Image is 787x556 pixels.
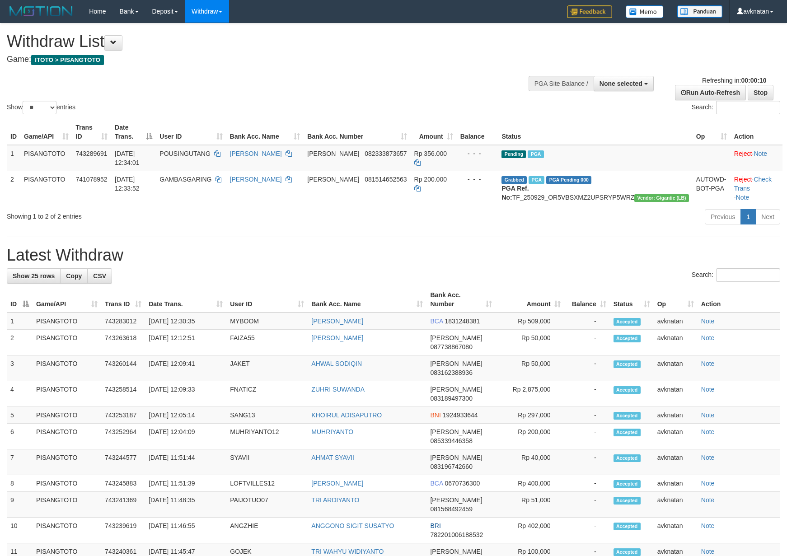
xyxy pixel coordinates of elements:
[614,429,641,436] span: Accepted
[115,150,140,166] span: [DATE] 12:34:01
[701,496,715,504] a: Note
[145,313,226,330] td: [DATE] 12:30:35
[654,492,698,518] td: avknatan
[33,424,101,449] td: PISANGTOTO
[740,209,756,224] a: 1
[33,313,101,330] td: PISANGTOTO
[496,313,564,330] td: Rp 509,000
[101,518,145,543] td: 743239619
[546,176,591,184] span: PGA Pending
[430,505,472,513] span: Copy 081568492459 to clipboard
[430,428,482,435] span: [PERSON_NAME]
[7,407,33,424] td: 5
[614,412,641,420] span: Accepted
[614,548,641,556] span: Accepted
[20,171,72,206] td: PISANGTOTO
[693,119,731,145] th: Op: activate to sort column ascending
[564,449,610,475] td: -
[33,287,101,313] th: Game/API: activate to sort column ascending
[614,318,641,326] span: Accepted
[698,287,780,313] th: Action
[460,175,495,184] div: - - -
[60,268,88,284] a: Copy
[610,287,654,313] th: Status: activate to sort column ascending
[7,208,321,221] div: Showing 1 to 2 of 2 entries
[7,246,780,264] h1: Latest Withdraw
[692,268,780,282] label: Search:
[701,318,715,325] a: Note
[414,150,447,157] span: Rp 356.000
[101,355,145,381] td: 743260144
[145,475,226,492] td: [DATE] 11:51:39
[311,522,394,529] a: ANGGONO SIGIT SUSATYO
[654,475,698,492] td: avknatan
[33,355,101,381] td: PISANGTOTO
[498,119,692,145] th: Status
[101,475,145,492] td: 743245883
[496,424,564,449] td: Rp 200,000
[365,176,407,183] span: Copy 081514652563 to clipboard
[529,176,544,184] span: Marked by avkdimas
[226,424,308,449] td: MUHRIYANTO12
[13,272,55,280] span: Show 25 rows
[145,492,226,518] td: [DATE] 11:48:35
[33,475,101,492] td: PISANGTOTO
[365,150,407,157] span: Copy 082333873657 to clipboard
[564,313,610,330] td: -
[498,171,692,206] td: TF_250929_OR5VBSXMZ2UPSRYP5WRZ
[430,334,482,341] span: [PERSON_NAME]
[430,411,440,419] span: BNI
[226,355,308,381] td: JAKET
[731,145,782,171] td: ·
[307,150,359,157] span: [PERSON_NAME]
[496,355,564,381] td: Rp 50,000
[445,318,480,325] span: Copy 1831248381 to clipboard
[33,518,101,543] td: PISANGTOTO
[226,119,304,145] th: Bank Acc. Name: activate to sort column ascending
[430,369,472,376] span: Copy 083162388936 to clipboard
[7,449,33,475] td: 7
[529,76,594,91] div: PGA Site Balance /
[654,287,698,313] th: Op: activate to sort column ascending
[7,518,33,543] td: 10
[701,334,715,341] a: Note
[7,424,33,449] td: 6
[311,454,354,461] a: AHMAT SYAVII
[145,407,226,424] td: [DATE] 12:05:14
[304,119,410,145] th: Bank Acc. Number: activate to sort column ascending
[692,101,780,114] label: Search:
[754,150,767,157] a: Note
[20,119,72,145] th: Game/API: activate to sort column ascending
[430,463,472,470] span: Copy 083196742660 to clipboard
[430,437,472,444] span: Copy 085339446358 to clipboard
[430,343,472,350] span: Copy 087738867080 to clipboard
[736,194,750,201] a: Note
[443,411,478,419] span: Copy 1924933644 to clipboard
[76,150,108,157] span: 743289691
[7,381,33,407] td: 4
[226,407,308,424] td: SANG13
[677,5,722,18] img: panduan.png
[430,318,443,325] span: BCA
[311,360,362,367] a: AHWAL SODIQIN
[654,449,698,475] td: avknatan
[145,424,226,449] td: [DATE] 12:04:09
[501,185,529,201] b: PGA Ref. No:
[716,101,780,114] input: Search:
[564,330,610,355] td: -
[101,407,145,424] td: 743253187
[226,492,308,518] td: PAIJOTUO07
[33,492,101,518] td: PISANGTOTO
[716,268,780,282] input: Search:
[101,313,145,330] td: 743283012
[445,480,480,487] span: Copy 0670736300 to clipboard
[501,176,527,184] span: Grabbed
[496,287,564,313] th: Amount: activate to sort column ascending
[33,330,101,355] td: PISANGTOTO
[496,492,564,518] td: Rp 51,000
[460,149,495,158] div: - - -
[7,119,20,145] th: ID
[101,287,145,313] th: Trans ID: activate to sort column ascending
[734,176,752,183] a: Reject
[755,209,780,224] a: Next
